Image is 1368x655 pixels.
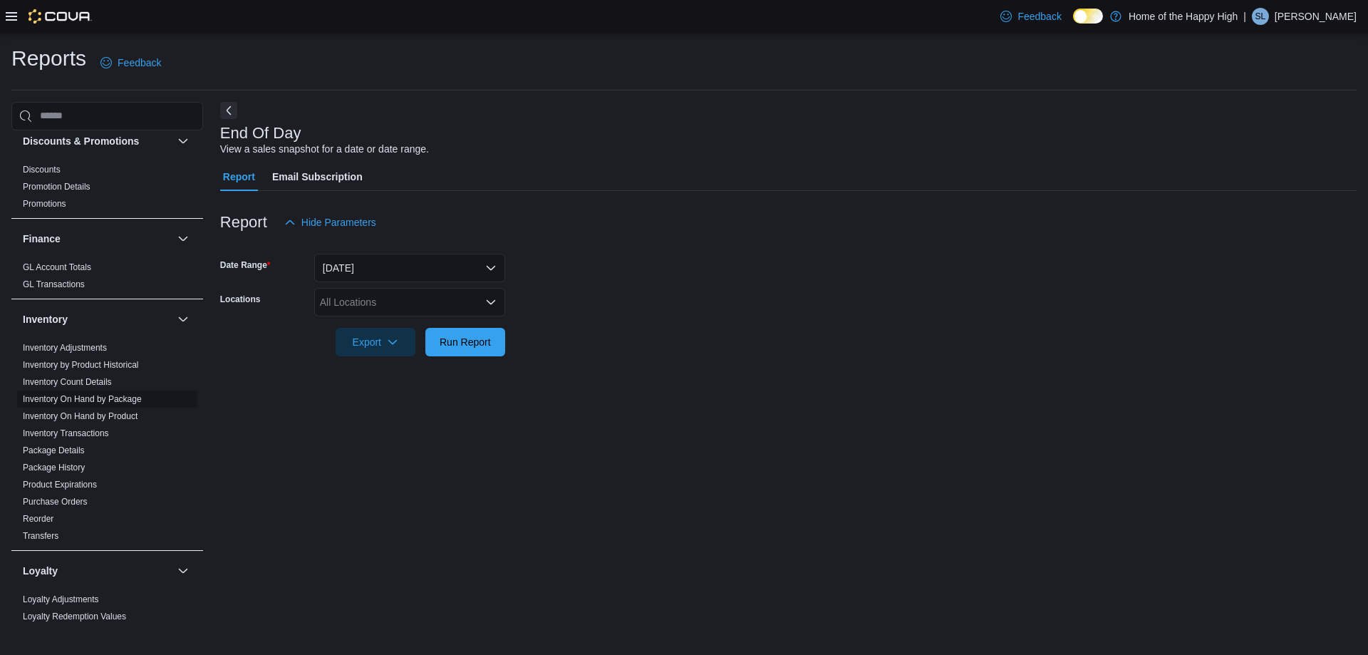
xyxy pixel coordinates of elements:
[23,497,88,507] a: Purchase Orders
[220,102,237,119] button: Next
[1255,8,1266,25] span: SL
[23,394,142,404] a: Inventory On Hand by Package
[23,445,85,456] span: Package Details
[220,125,301,142] h3: End Of Day
[23,594,99,605] span: Loyalty Adjustments
[23,342,107,354] span: Inventory Adjustments
[220,294,261,305] label: Locations
[23,411,138,422] span: Inventory On Hand by Product
[220,142,429,157] div: View a sales snapshot for a date or date range.
[95,48,167,77] a: Feedback
[1073,9,1103,24] input: Dark Mode
[23,462,85,473] span: Package History
[175,311,192,328] button: Inventory
[175,230,192,247] button: Finance
[23,164,61,175] span: Discounts
[23,134,172,148] button: Discounts & Promotions
[344,328,407,356] span: Export
[1252,8,1269,25] div: Serena Lees
[23,198,66,210] span: Promotions
[11,591,203,631] div: Loyalty
[23,513,53,525] span: Reorder
[23,428,109,438] a: Inventory Transactions
[23,531,58,541] a: Transfers
[336,328,415,356] button: Export
[175,133,192,150] button: Discounts & Promotions
[272,163,363,191] span: Email Subscription
[23,530,58,542] span: Transfers
[485,296,497,308] button: Open list of options
[23,360,139,370] a: Inventory by Product Historical
[11,44,86,73] h1: Reports
[1129,8,1238,25] p: Home of the Happy High
[279,208,382,237] button: Hide Parameters
[23,611,126,622] span: Loyalty Redemption Values
[23,377,112,387] a: Inventory Count Details
[118,56,161,70] span: Feedback
[220,259,271,271] label: Date Range
[23,479,97,490] span: Product Expirations
[23,165,61,175] a: Discounts
[23,564,58,578] h3: Loyalty
[425,328,505,356] button: Run Report
[175,562,192,579] button: Loyalty
[1243,8,1246,25] p: |
[23,312,172,326] button: Inventory
[23,594,99,604] a: Loyalty Adjustments
[23,343,107,353] a: Inventory Adjustments
[23,134,139,148] h3: Discounts & Promotions
[23,279,85,290] span: GL Transactions
[23,612,126,622] a: Loyalty Redemption Values
[440,335,491,349] span: Run Report
[23,463,85,473] a: Package History
[23,514,53,524] a: Reorder
[23,181,90,192] span: Promotion Details
[23,232,61,246] h3: Finance
[23,376,112,388] span: Inventory Count Details
[301,215,376,229] span: Hide Parameters
[23,564,172,578] button: Loyalty
[223,163,255,191] span: Report
[23,496,88,507] span: Purchase Orders
[23,262,91,272] a: GL Account Totals
[28,9,92,24] img: Cova
[11,259,203,299] div: Finance
[11,161,203,218] div: Discounts & Promotions
[995,2,1067,31] a: Feedback
[314,254,505,282] button: [DATE]
[23,232,172,246] button: Finance
[11,339,203,550] div: Inventory
[23,411,138,421] a: Inventory On Hand by Product
[23,312,68,326] h3: Inventory
[23,279,85,289] a: GL Transactions
[23,428,109,439] span: Inventory Transactions
[220,214,267,231] h3: Report
[23,359,139,371] span: Inventory by Product Historical
[23,182,90,192] a: Promotion Details
[23,262,91,273] span: GL Account Totals
[23,445,85,455] a: Package Details
[1275,8,1357,25] p: [PERSON_NAME]
[23,199,66,209] a: Promotions
[23,480,97,490] a: Product Expirations
[23,393,142,405] span: Inventory On Hand by Package
[1017,9,1061,24] span: Feedback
